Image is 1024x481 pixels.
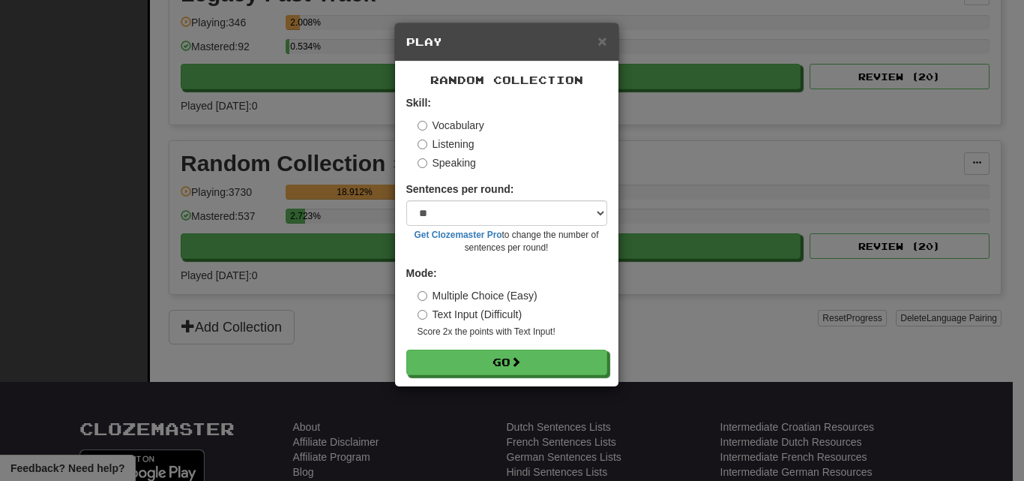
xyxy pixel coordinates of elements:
[430,74,583,86] span: Random Collection
[418,326,607,338] small: Score 2x the points with Text Input !
[406,229,607,254] small: to change the number of sentences per round!
[415,230,502,240] a: Get Clozemaster Pro
[418,155,476,170] label: Speaking
[406,350,607,375] button: Go
[418,307,522,322] label: Text Input (Difficult)
[597,32,606,50] span: ×
[418,137,475,152] label: Listening
[418,140,427,149] input: Listening
[418,158,427,168] input: Speaking
[597,33,606,49] button: Close
[418,288,537,303] label: Multiple Choice (Easy)
[406,35,607,50] h5: Play
[406,97,431,109] strong: Skill:
[418,121,427,131] input: Vocabulary
[406,182,514,197] label: Sentences per round:
[418,118,484,133] label: Vocabulary
[418,291,427,301] input: Multiple Choice (Easy)
[418,310,427,320] input: Text Input (Difficult)
[406,267,437,279] strong: Mode:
